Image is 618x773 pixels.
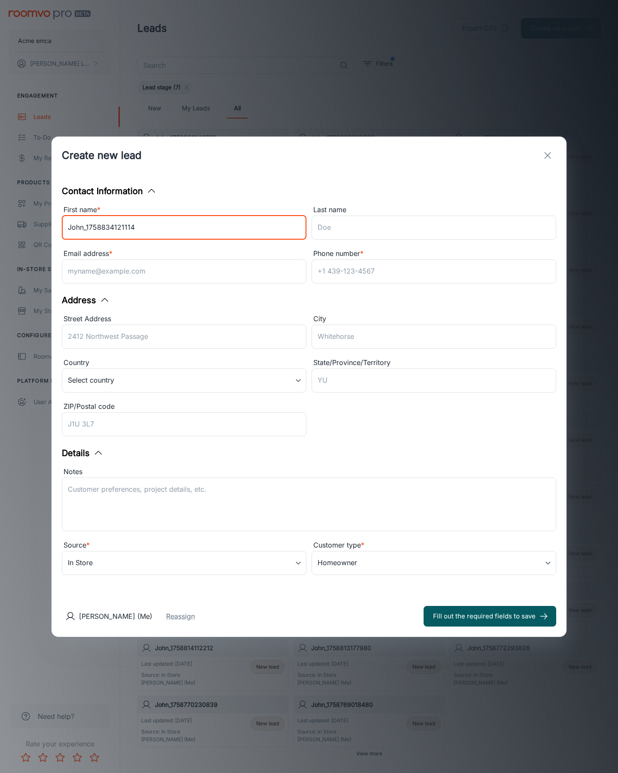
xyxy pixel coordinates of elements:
input: 2412 Northwest Passage [62,325,306,349]
div: Phone number [312,248,556,259]
input: Whitehorse [312,325,556,349]
div: In Store [62,551,306,575]
input: myname@example.com [62,259,306,283]
div: Homeowner [312,551,556,575]
input: Doe [312,216,556,240]
div: Email address [62,248,306,259]
div: ZIP/Postal code [62,401,306,412]
div: State/Province/Territory [312,357,556,368]
button: Reassign [166,611,195,621]
div: First name [62,204,306,216]
div: Notes [62,466,556,478]
div: Last name [312,204,556,216]
input: J1U 3L7 [62,412,306,436]
div: City [312,313,556,325]
button: Fill out the required fields to save [424,606,556,627]
div: Select country [62,368,306,393]
div: Country [62,357,306,368]
input: +1 439-123-4567 [312,259,556,283]
input: YU [312,368,556,393]
input: John [62,216,306,240]
button: Details [62,447,103,460]
div: Street Address [62,313,306,325]
button: Contact Information [62,185,157,198]
div: Customer type [312,540,556,551]
h1: Create new lead [62,148,142,163]
p: [PERSON_NAME] (Me) [79,611,152,621]
div: Source [62,540,306,551]
button: Address [62,294,110,307]
button: exit [539,147,556,164]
